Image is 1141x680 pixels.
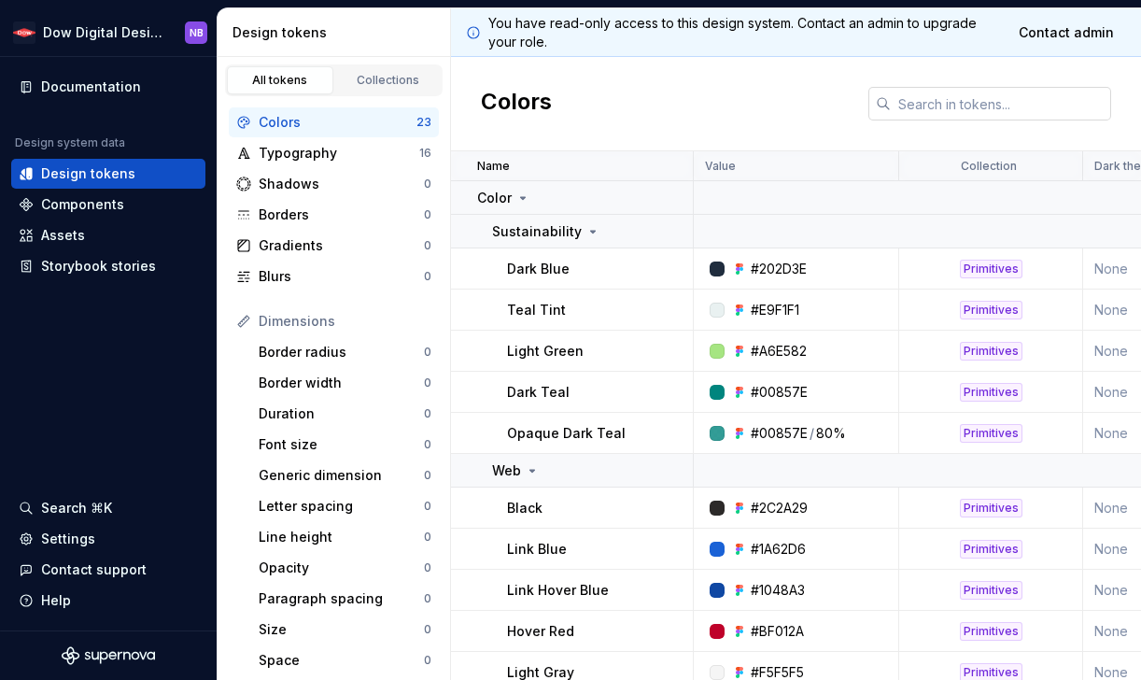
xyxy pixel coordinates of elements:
div: 0 [424,622,431,637]
div: #E9F1F1 [751,301,799,319]
div: Assets [41,226,85,245]
div: #2C2A29 [751,499,808,517]
div: #A6E582 [751,342,807,361]
button: Dow Digital Design SystemNB [4,12,213,52]
a: Space0 [251,645,439,675]
div: Design system data [15,135,125,150]
div: Blurs [259,267,424,286]
svg: Supernova Logo [62,646,155,665]
button: Help [11,586,205,616]
p: Light Green [507,342,584,361]
div: Settings [41,530,95,548]
a: Typography16 [229,138,439,168]
p: Collection [961,159,1017,174]
div: Letter spacing [259,497,424,516]
div: Storybook stories [41,257,156,276]
a: Letter spacing0 [251,491,439,521]
a: Borders0 [229,200,439,230]
div: Help [41,591,71,610]
div: Primitives [960,342,1022,361]
div: Design tokens [41,164,135,183]
div: Primitives [960,499,1022,517]
a: Blurs0 [229,262,439,291]
div: Border radius [259,343,424,361]
div: Primitives [960,383,1022,402]
div: 0 [424,207,431,222]
div: Search ⌘K [41,499,112,517]
a: Border radius0 [251,337,439,367]
div: Size [259,620,424,639]
a: Assets [11,220,205,250]
div: Primitives [960,260,1022,278]
div: 0 [424,238,431,253]
a: Opacity0 [251,553,439,583]
div: 0 [424,468,431,483]
div: 0 [424,406,431,421]
div: Primitives [960,581,1022,600]
div: Primitives [960,424,1022,443]
div: Dimensions [259,312,431,331]
a: Line height0 [251,522,439,552]
a: Gradients0 [229,231,439,261]
a: Components [11,190,205,220]
div: Opacity [259,559,424,577]
div: 0 [424,177,431,191]
div: 0 [424,499,431,514]
div: #1A62D6 [751,540,806,559]
div: Line height [259,528,424,546]
div: Design tokens [232,23,443,42]
div: 0 [424,375,431,390]
div: Duration [259,404,424,423]
p: You have read-only access to this design system. Contact an admin to upgrade your role. [488,14,999,51]
div: Primitives [960,540,1022,559]
div: Generic dimension [259,466,424,485]
img: ebcb961f-3702-4f4f-81a3-20bbd08d1a2b.png [13,21,35,44]
a: Duration0 [251,399,439,429]
button: Search ⌘K [11,493,205,523]
div: Font size [259,435,424,454]
button: Contact support [11,555,205,585]
div: / [810,424,814,443]
span: Contact admin [1019,23,1114,42]
a: Storybook stories [11,251,205,281]
a: Contact admin [1007,16,1126,50]
p: Opaque Dark Teal [507,424,626,443]
p: Black [507,499,542,517]
div: 16 [419,146,431,161]
div: 80% [816,424,846,443]
a: Font size0 [251,430,439,460]
p: Sustainability [492,222,582,241]
input: Search in tokens... [891,87,1111,120]
p: Color [477,189,512,207]
div: 0 [424,437,431,452]
a: Paragraph spacing0 [251,584,439,614]
div: #00857E [751,383,808,402]
div: Border width [259,374,424,392]
div: 0 [424,591,431,606]
div: Borders [259,205,424,224]
div: 0 [424,530,431,545]
p: Value [705,159,736,174]
div: 0 [424,560,431,575]
div: Dow Digital Design System [43,23,162,42]
a: Generic dimension0 [251,460,439,490]
a: Settings [11,524,205,554]
div: #1048A3 [751,581,805,600]
div: Typography [259,144,419,163]
div: Colors [259,113,416,132]
div: 0 [424,345,431,360]
a: Documentation [11,72,205,102]
p: Name [477,159,510,174]
a: Border width0 [251,368,439,398]
div: Documentation [41,78,141,96]
a: Size0 [251,615,439,645]
div: Paragraph spacing [259,589,424,608]
p: Link Blue [507,540,567,559]
div: Contact support [41,560,147,579]
p: Dark Blue [507,260,570,278]
div: 0 [424,269,431,284]
div: All tokens [233,73,327,88]
div: #00857E [751,424,808,443]
div: Primitives [960,301,1022,319]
